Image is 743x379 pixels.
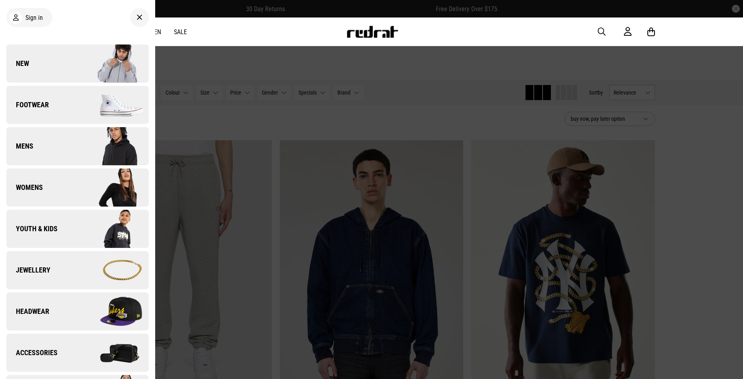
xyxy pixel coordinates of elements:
[6,100,49,110] span: Footwear
[6,141,33,151] span: Mens
[6,348,58,358] span: Accessories
[346,26,398,38] img: Redrat logo
[77,85,148,125] img: Company
[6,292,149,331] a: Headwear Company
[6,334,149,372] a: Accessories Company
[77,126,148,166] img: Company
[6,210,149,248] a: Youth & Kids Company
[174,28,187,36] a: Sale
[77,168,148,207] img: Company
[77,250,148,290] img: Company
[6,86,149,124] a: Footwear Company
[6,265,50,275] span: Jewellery
[6,307,49,316] span: Headwear
[6,183,43,192] span: Womens
[77,44,148,83] img: Company
[77,292,148,331] img: Company
[6,59,29,68] span: New
[6,251,149,289] a: Jewellery Company
[77,333,148,373] img: Company
[6,3,30,27] button: Open LiveChat chat widget
[6,44,149,83] a: New Company
[6,168,149,207] a: Womens Company
[6,224,58,234] span: Youth & Kids
[6,127,149,165] a: Mens Company
[25,14,43,21] span: Sign in
[77,209,148,249] img: Company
